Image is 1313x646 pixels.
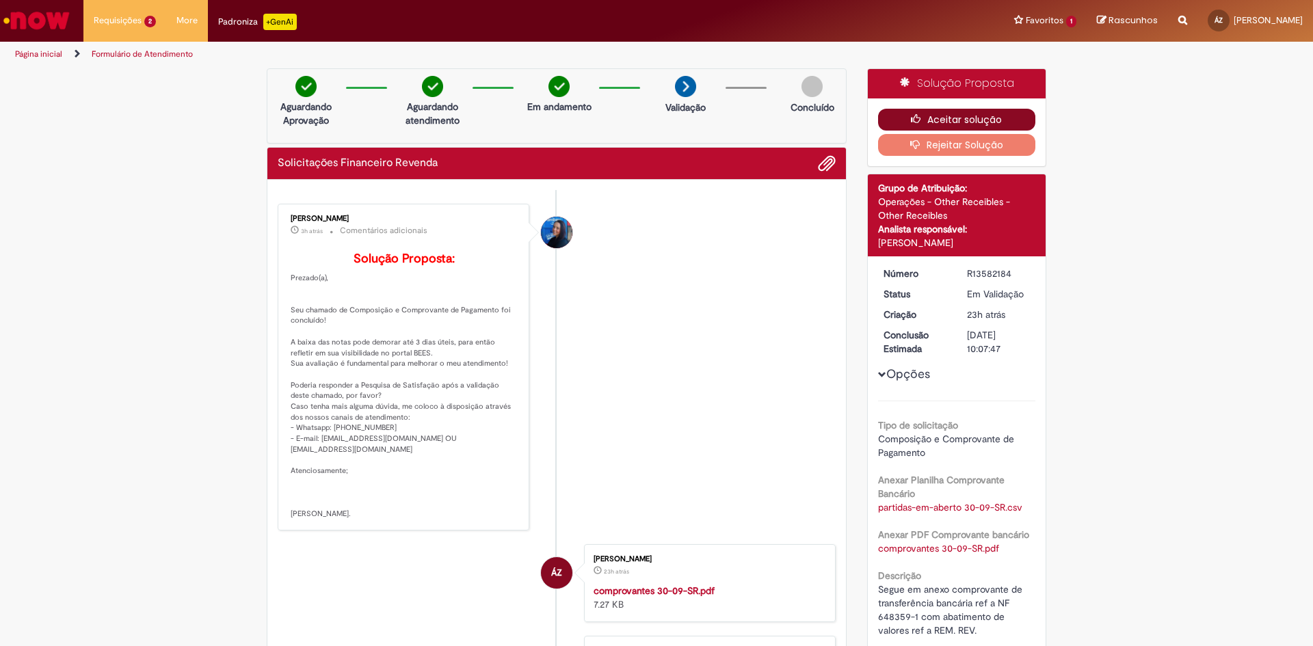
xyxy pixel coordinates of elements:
a: Rascunhos [1097,14,1158,27]
div: R13582184 [967,267,1031,280]
p: Prezado(a), Seu chamado de Composição e Comprovante de Pagamento foi concluído! A baixa das notas... [291,252,518,520]
p: Validação [665,100,706,114]
img: arrow-next.png [675,76,696,97]
time: 30/09/2025 15:06:41 [604,567,629,576]
div: [PERSON_NAME] [878,236,1036,250]
img: img-circle-grey.png [801,76,823,97]
span: 1 [1066,16,1076,27]
span: [PERSON_NAME] [1234,14,1303,26]
a: Download de partidas-em-aberto 30-09-SR.csv [878,501,1022,513]
time: 30/09/2025 15:07:47 [967,308,1005,321]
div: Luana Albuquerque [541,217,572,248]
b: Anexar Planilha Comprovante Bancário [878,474,1005,500]
div: [PERSON_NAME] [594,555,821,563]
img: check-circle-green.png [548,76,570,97]
span: Requisições [94,14,142,27]
div: Ághata Zenker [541,557,572,589]
h2: Solicitações Financeiro Revenda Histórico de tíquete [278,157,438,170]
small: Comentários adicionais [340,225,427,237]
p: Em andamento [527,100,592,113]
img: check-circle-green.png [295,76,317,97]
div: [PERSON_NAME] [291,215,518,223]
a: Download de comprovantes 30-09-SR.pdf [878,542,999,554]
span: Rascunhos [1109,14,1158,27]
img: check-circle-green.png [422,76,443,97]
div: Analista responsável: [878,222,1036,236]
div: Operações - Other Receibles - Other Receibles [878,195,1036,222]
div: Solução Proposta [868,69,1046,98]
div: Padroniza [218,14,297,30]
b: Solução Proposta: [354,251,455,267]
div: [DATE] 10:07:47 [967,328,1031,355]
span: ÁZ [551,556,562,589]
dt: Número [873,267,957,280]
span: 23h atrás [967,308,1005,321]
p: Concluído [791,100,834,114]
div: Em Validação [967,287,1031,301]
a: comprovantes 30-09-SR.pdf [594,584,715,597]
button: Aceitar solução [878,109,1036,131]
div: 30/09/2025 15:07:47 [967,308,1031,321]
div: 7.27 KB [594,584,821,611]
span: 2 [144,16,156,27]
span: 23h atrás [604,567,629,576]
span: Favoritos [1026,14,1063,27]
b: Descrição [878,569,921,582]
b: Anexar PDF Comprovante bancário [878,528,1029,541]
ul: Trilhas de página [10,42,865,67]
span: 3h atrás [301,227,323,235]
span: ÁZ [1215,16,1223,25]
button: Adicionar anexos [818,154,836,172]
span: Segue em anexo comprovante de transferência bancária ref a NF 648359-1 com abatimento de valores ... [878,583,1025,636]
a: Formulário de Atendimento [92,49,193,59]
p: Aguardando atendimento [399,100,466,127]
dt: Status [873,287,957,301]
b: Tipo de solicitação [878,419,958,431]
time: 01/10/2025 11:09:51 [301,227,323,235]
div: Grupo de Atribuição: [878,181,1036,195]
p: Aguardando Aprovação [273,100,339,127]
dt: Criação [873,308,957,321]
span: Composição e Comprovante de Pagamento [878,433,1017,459]
a: Página inicial [15,49,62,59]
span: More [176,14,198,27]
img: ServiceNow [1,7,72,34]
button: Rejeitar Solução [878,134,1036,156]
dt: Conclusão Estimada [873,328,957,355]
p: +GenAi [263,14,297,30]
